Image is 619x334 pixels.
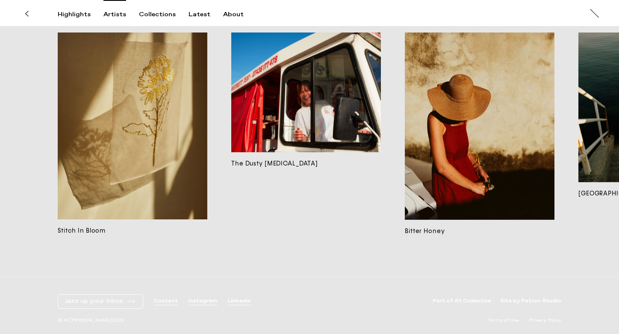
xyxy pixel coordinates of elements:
[65,298,123,305] span: Jazz up your Inbox
[65,298,136,305] button: Jazz up your Inbox
[58,226,207,236] h3: Stitch In Bloom
[488,317,519,324] a: Terms of Use
[227,298,251,305] a: Linkedin
[58,33,207,236] a: Stitch In Bloom
[189,11,223,18] button: Latest
[231,159,381,168] h3: The Dusty [MEDICAL_DATA]
[58,11,103,18] button: Highlights
[529,317,561,324] a: Privacy Policy
[223,11,244,18] div: About
[405,33,554,236] a: Bitter Honey
[433,298,491,305] a: Part of At Collective
[139,11,176,18] div: Collections
[189,11,210,18] div: Latest
[500,298,561,305] a: Site by Patron Studio
[188,298,217,305] a: Instagram
[58,317,124,324] span: © At [PERSON_NAME] 2025
[139,11,189,18] button: Collections
[231,33,381,236] a: The Dusty [MEDICAL_DATA]
[58,11,91,18] div: Highlights
[405,227,554,236] h3: Bitter Honey
[103,11,139,18] button: Artists
[223,11,256,18] button: About
[103,11,126,18] div: Artists
[153,298,178,305] a: Contact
